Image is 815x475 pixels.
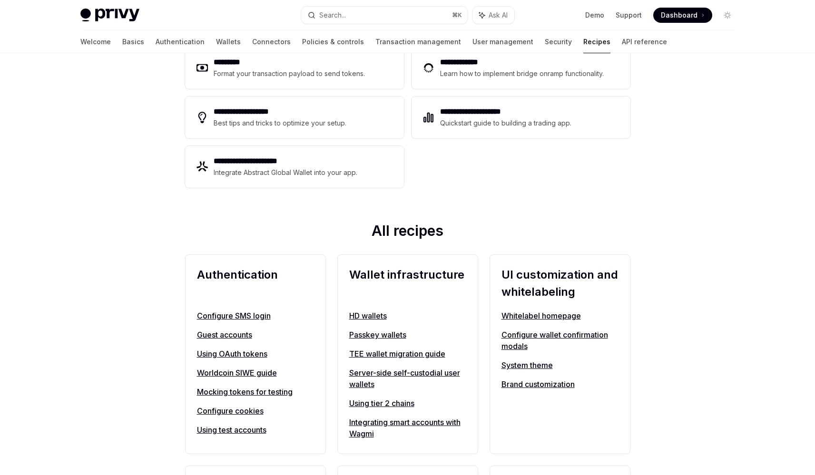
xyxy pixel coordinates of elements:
[583,30,610,53] a: Recipes
[185,47,404,89] a: **** ****Format your transaction payload to send tokens.
[501,359,619,371] a: System theme
[301,7,468,24] button: Search...⌘K
[302,30,364,53] a: Policies & controls
[197,310,314,321] a: Configure SMS login
[349,417,466,439] a: Integrating smart accounts with Wagmi
[216,30,241,53] a: Wallets
[501,310,619,321] a: Whitelabel homepage
[375,30,461,53] a: Transaction management
[214,167,358,178] div: Integrate Abstract Global Wallet into your app.
[489,10,508,20] span: Ask AI
[252,30,291,53] a: Connectors
[349,329,466,340] a: Passkey wallets
[501,378,619,390] a: Brand customization
[197,367,314,378] a: Worldcoin SIWE guide
[501,329,619,352] a: Configure wallet confirmation modals
[197,348,314,359] a: Using OAuth tokens
[185,222,630,243] h2: All recipes
[545,30,572,53] a: Security
[122,30,144,53] a: Basics
[452,11,462,19] span: ⌘ K
[349,397,466,409] a: Using tier 2 chains
[501,266,619,301] h2: UI customization and whitelabeling
[661,10,697,20] span: Dashboard
[585,10,604,20] a: Demo
[472,7,514,24] button: Ask AI
[349,310,466,321] a: HD wallets
[440,117,572,129] div: Quickstart guide to building a trading app.
[349,367,466,390] a: Server-side self-custodial user wallets
[197,266,314,301] h2: Authentication
[319,10,346,21] div: Search...
[349,348,466,359] a: TEE wallet migration guide
[80,9,139,22] img: light logo
[616,10,642,20] a: Support
[349,266,466,301] h2: Wallet infrastructure
[156,30,205,53] a: Authentication
[720,8,735,23] button: Toggle dark mode
[653,8,712,23] a: Dashboard
[412,47,630,89] a: **** **** ***Learn how to implement bridge onramp functionality.
[197,386,314,397] a: Mocking tokens for testing
[214,117,348,129] div: Best tips and tricks to optimize your setup.
[80,30,111,53] a: Welcome
[197,424,314,436] a: Using test accounts
[214,68,365,79] div: Format your transaction payload to send tokens.
[472,30,533,53] a: User management
[197,405,314,417] a: Configure cookies
[622,30,667,53] a: API reference
[197,329,314,340] a: Guest accounts
[440,68,607,79] div: Learn how to implement bridge onramp functionality.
